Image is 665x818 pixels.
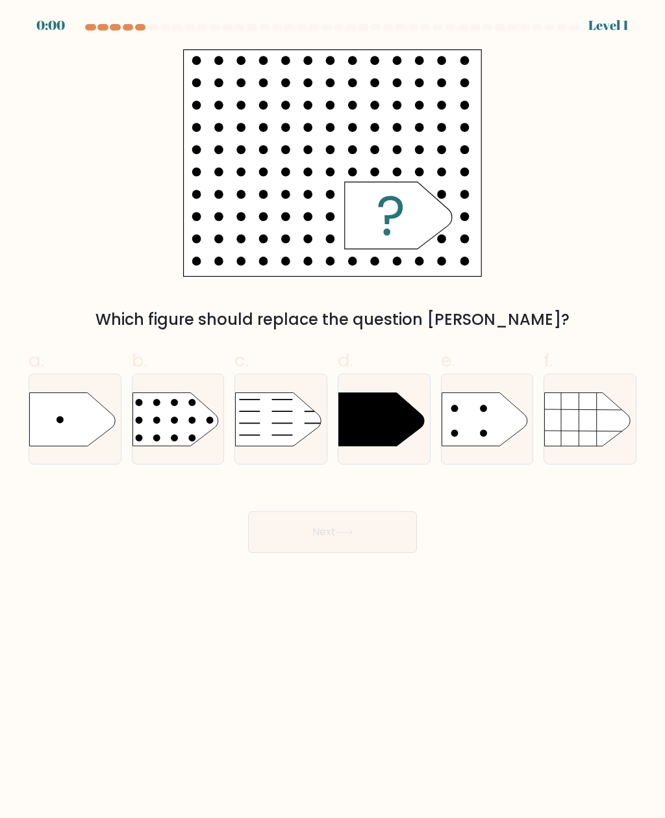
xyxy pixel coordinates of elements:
span: d. [338,348,353,373]
div: Which figure should replace the question [PERSON_NAME]? [36,308,629,331]
div: Level 1 [588,16,629,35]
span: a. [29,348,44,373]
span: e. [441,348,455,373]
button: Next [248,511,417,553]
div: 0:00 [36,16,65,35]
span: b. [132,348,147,373]
span: f. [544,348,553,373]
span: c. [234,348,249,373]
